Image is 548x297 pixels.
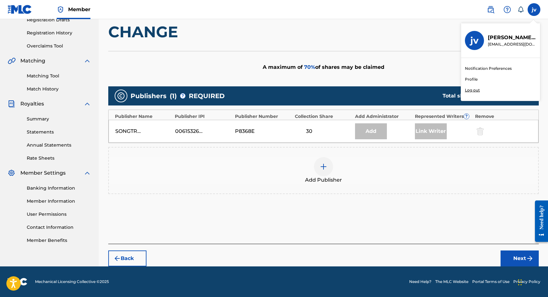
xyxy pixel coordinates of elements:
[8,100,15,108] img: Royalties
[83,57,91,65] img: expand
[501,3,514,16] div: Help
[235,113,292,120] div: Publisher Number
[470,35,479,46] h3: jv
[487,6,495,13] img: search
[27,86,91,92] a: Match History
[355,113,412,120] div: Add Administrator
[465,87,480,93] p: Log out
[131,91,167,101] span: Publishers
[27,224,91,231] a: Contact Information
[526,255,534,262] img: f7272a7cc735f4ea7f67.svg
[108,22,539,41] h1: CHANGE
[488,41,536,47] p: producerjvalle@gmail.com
[117,92,125,100] img: publishers
[443,92,526,100] div: Total shares:
[518,273,522,292] div: Drag
[27,30,91,36] a: Registration History
[8,57,16,65] img: Matching
[20,57,45,65] span: Matching
[320,163,327,170] img: add
[8,278,27,286] img: logo
[503,6,511,13] img: help
[27,73,91,79] a: Matching Tool
[8,169,15,177] img: Member Settings
[57,6,64,13] img: Top Rightsholder
[20,169,66,177] span: Member Settings
[83,100,91,108] img: expand
[305,176,342,184] span: Add Publisher
[68,6,90,13] span: Member
[108,51,539,83] div: A maximum of of shares may be claimed
[530,194,548,248] iframe: Resource Center
[464,114,469,119] span: ?
[295,113,352,120] div: Collection Share
[465,76,478,82] a: Profile
[27,211,91,218] a: User Permissions
[115,113,172,120] div: Publisher Name
[27,116,91,122] a: Summary
[83,169,91,177] img: expand
[8,5,32,14] img: MLC Logo
[513,279,540,285] a: Privacy Policy
[27,43,91,49] a: Overclaims Tool
[528,3,540,16] div: User Menu
[27,155,91,162] a: Rate Sheets
[170,91,177,101] span: ( 1 )
[475,113,532,120] div: Remove
[409,279,431,285] a: Need Help?
[484,3,497,16] a: Public Search
[488,34,536,41] p: joshua valle
[516,266,548,297] iframe: Chat Widget
[113,255,121,262] img: 7ee5dd4eb1f8a8e3ef2f.svg
[180,93,185,98] span: ?
[465,66,512,71] a: Notification Preferences
[27,237,91,244] a: Member Benefits
[501,250,539,266] button: Next
[175,113,232,120] div: Publisher IPI
[27,198,91,205] a: Member Information
[517,6,524,13] div: Notifications
[27,142,91,148] a: Annual Statements
[415,113,472,120] div: Represented Writers
[189,91,225,101] span: REQUIRED
[435,279,468,285] a: The MLC Website
[27,129,91,135] a: Statements
[108,250,146,266] button: Back
[472,279,509,285] a: Portal Terms of Use
[27,17,91,23] a: Registration Drafts
[27,185,91,192] a: Banking Information
[20,100,44,108] span: Royalties
[35,279,109,285] span: Mechanical Licensing Collective © 2025
[304,64,315,70] span: 70 %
